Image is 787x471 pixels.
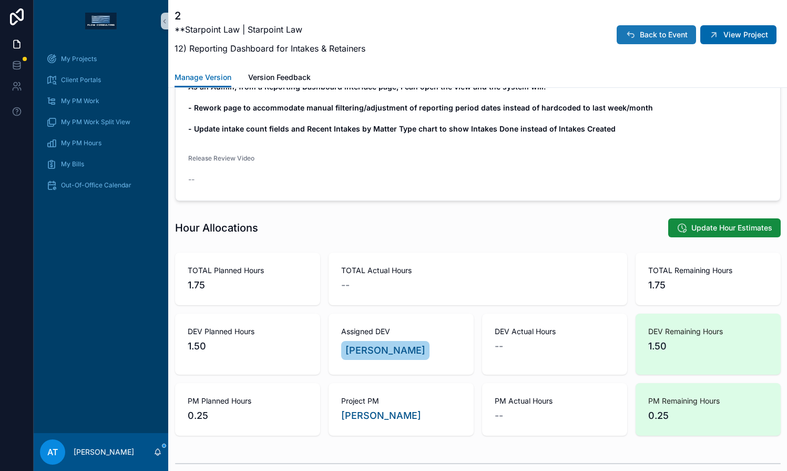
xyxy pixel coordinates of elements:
[40,176,162,195] a: Out-Of-Office Calendar
[188,339,308,354] span: 1.50
[188,396,308,406] span: PM Planned Hours
[40,92,162,111] a: My PM Work
[188,174,195,185] span: --
[34,42,168,208] div: scrollable content
[40,49,162,68] a: My Projects
[648,396,768,406] span: PM Remaining Hours
[188,326,308,337] span: DEV Planned Hours
[61,97,99,105] span: My PM Work
[188,278,308,293] span: 1.75
[648,339,768,354] span: 1.50
[61,181,131,189] span: Out-Of-Office Calendar
[74,447,134,457] p: [PERSON_NAME]
[175,8,365,23] h1: 2
[175,68,231,88] a: Manage Version
[640,29,688,40] span: Back to Event
[648,265,768,276] span: TOTAL Remaining Hours
[341,408,421,423] a: [PERSON_NAME]
[61,139,101,147] span: My PM Hours
[40,113,162,132] a: My PM Work Split View
[723,29,768,40] span: View Project
[40,71,162,89] a: Client Portals
[61,160,84,168] span: My Bills
[341,326,461,337] span: Assigned DEV
[668,218,781,237] button: Update Hour Estimates
[495,326,615,337] span: DEV Actual Hours
[175,72,231,83] span: Manage Version
[691,223,772,233] span: Update Hour Estimates
[617,25,696,44] button: Back to Event
[40,134,162,153] a: My PM Hours
[495,339,503,354] span: --
[495,408,503,423] span: --
[648,408,768,423] span: 0.25
[248,72,311,83] span: Version Feedback
[61,76,101,84] span: Client Portals
[248,68,311,89] a: Version Feedback
[61,55,97,63] span: My Projects
[175,42,365,55] p: 12) Reporting Dashboard for Intakes & Retainers
[341,341,430,360] a: [PERSON_NAME]
[175,221,258,235] h1: Hour Allocations
[341,265,615,276] span: TOTAL Actual Hours
[648,278,768,293] span: 1.75
[345,343,425,358] span: [PERSON_NAME]
[188,265,308,276] span: TOTAL Planned Hours
[648,326,768,337] span: DEV Remaining Hours
[47,446,58,458] span: AT
[341,278,350,293] span: --
[61,118,130,126] span: My PM Work Split View
[85,13,117,29] img: App logo
[175,23,365,36] p: **Starpoint Law | Starpoint Law
[341,396,461,406] span: Project PM
[188,408,308,423] span: 0.25
[495,396,615,406] span: PM Actual Hours
[700,25,776,44] button: View Project
[188,82,655,133] strong: As an Admin, from a Reporting Dashboard interface page, I can open the view and the system will: ...
[40,155,162,174] a: My Bills
[188,154,254,162] span: Release Review Video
